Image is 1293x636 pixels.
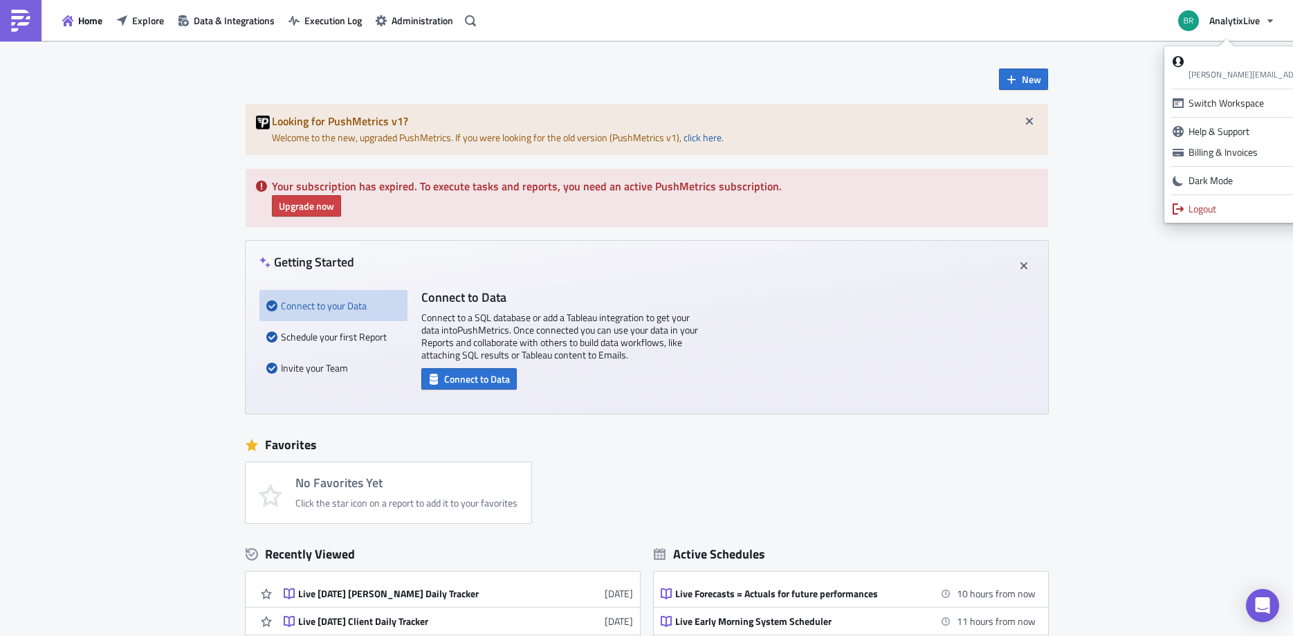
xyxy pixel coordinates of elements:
span: Upgrade now [279,199,334,213]
div: Invite your Team [266,352,401,383]
div: Live [DATE] [PERSON_NAME] Daily Tracker [298,588,540,600]
div: Click the star icon on a report to add it to your favorites [295,497,517,509]
a: Connect to Data [421,370,517,385]
span: AnalytixLive [1209,13,1260,28]
span: Home [78,13,102,28]
h4: No Favorites Yet [295,476,517,490]
img: Avatar [1177,9,1200,33]
button: Administration [369,10,460,31]
time: 2025-09-15 07:27 [957,586,1036,601]
a: click here [684,130,722,145]
h5: Your subscription has expired. To execute tasks and reports, you need an active PushMetrics subsc... [272,181,1038,192]
div: Schedule your first Report [266,321,401,352]
p: Connect to a SQL database or add a Tableau integration to get your data into PushMetrics . Once c... [421,311,698,361]
button: Explore [109,10,171,31]
button: Connect to Data [421,368,517,390]
button: New [999,69,1048,90]
div: Live Forecasts = Actuals for future performances [675,588,917,600]
h4: Getting Started [259,255,354,269]
h5: Looking for PushMetrics v1? [272,116,1038,127]
a: Live [DATE] Client Daily Tracker[DATE] [284,608,633,635]
div: Recently Viewed [246,544,640,565]
button: Home [55,10,109,31]
a: Live Forecasts = Actuals for future performances10 hours from now [661,580,1036,607]
button: Execution Log [282,10,369,31]
time: 2025-09-15 07:36 [957,614,1036,628]
span: Administration [392,13,453,28]
div: Live [DATE] Client Daily Tracker [298,615,540,628]
span: Data & Integrations [194,13,275,28]
div: Live Early Morning System Scheduler [675,615,917,628]
time: 2025-09-08T22:06:47Z [605,586,633,601]
span: Execution Log [304,13,362,28]
a: Live [DATE] [PERSON_NAME] Daily Tracker[DATE] [284,580,633,607]
span: Explore [132,13,164,28]
span: New [1022,72,1041,87]
time: 2025-09-08T16:41:38Z [605,614,633,628]
div: Open Intercom Messenger [1246,589,1279,622]
a: Live Early Morning System Scheduler11 hours from now [661,608,1036,635]
button: Upgrade now [272,195,341,217]
span: Connect to Data [444,372,510,386]
h4: Connect to Data [421,290,698,305]
button: Data & Integrations [171,10,282,31]
div: Welcome to the new, upgraded PushMetrics. If you were looking for the old version (PushMetrics v1... [246,104,1048,155]
div: Favorites [246,435,1048,455]
div: Active Schedules [654,546,765,562]
img: PushMetrics [10,10,32,32]
button: AnalytixLive [1170,6,1283,36]
div: Connect to your Data [266,290,401,321]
